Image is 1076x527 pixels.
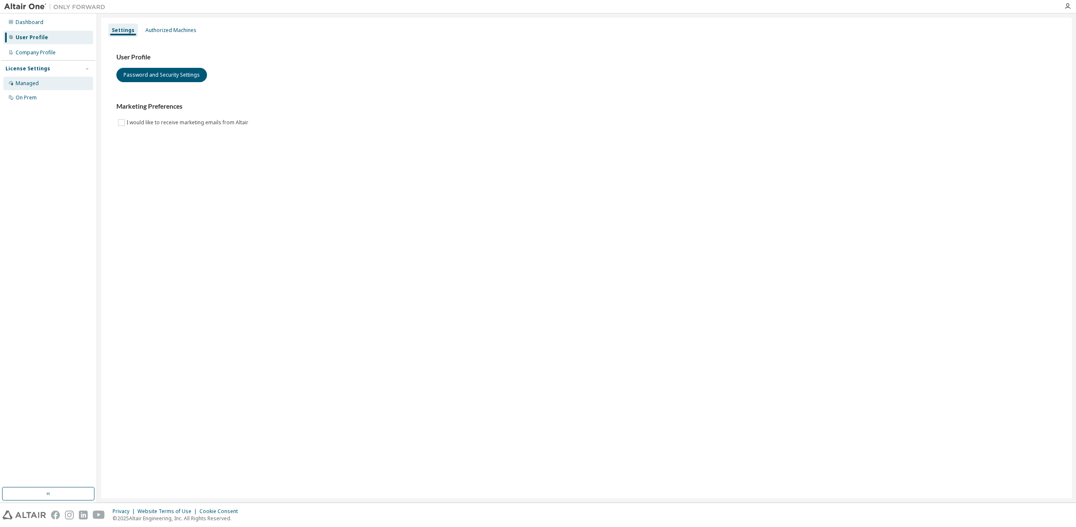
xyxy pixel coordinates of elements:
[126,118,250,128] label: I would like to receive marketing emails from Altair
[65,511,74,519] img: instagram.svg
[116,102,1057,111] h3: Marketing Preferences
[16,34,48,41] div: User Profile
[93,511,105,519] img: youtube.svg
[16,80,39,87] div: Managed
[113,508,137,515] div: Privacy
[4,3,110,11] img: Altair One
[116,68,207,82] button: Password and Security Settings
[145,27,196,34] div: Authorized Machines
[16,19,43,26] div: Dashboard
[16,94,37,101] div: On Prem
[16,49,56,56] div: Company Profile
[112,27,134,34] div: Settings
[137,508,199,515] div: Website Terms of Use
[5,65,50,72] div: License Settings
[199,508,243,515] div: Cookie Consent
[3,511,46,519] img: altair_logo.svg
[79,511,88,519] img: linkedin.svg
[113,515,243,522] p: © 2025 Altair Engineering, Inc. All Rights Reserved.
[116,53,1057,62] h3: User Profile
[51,511,60,519] img: facebook.svg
